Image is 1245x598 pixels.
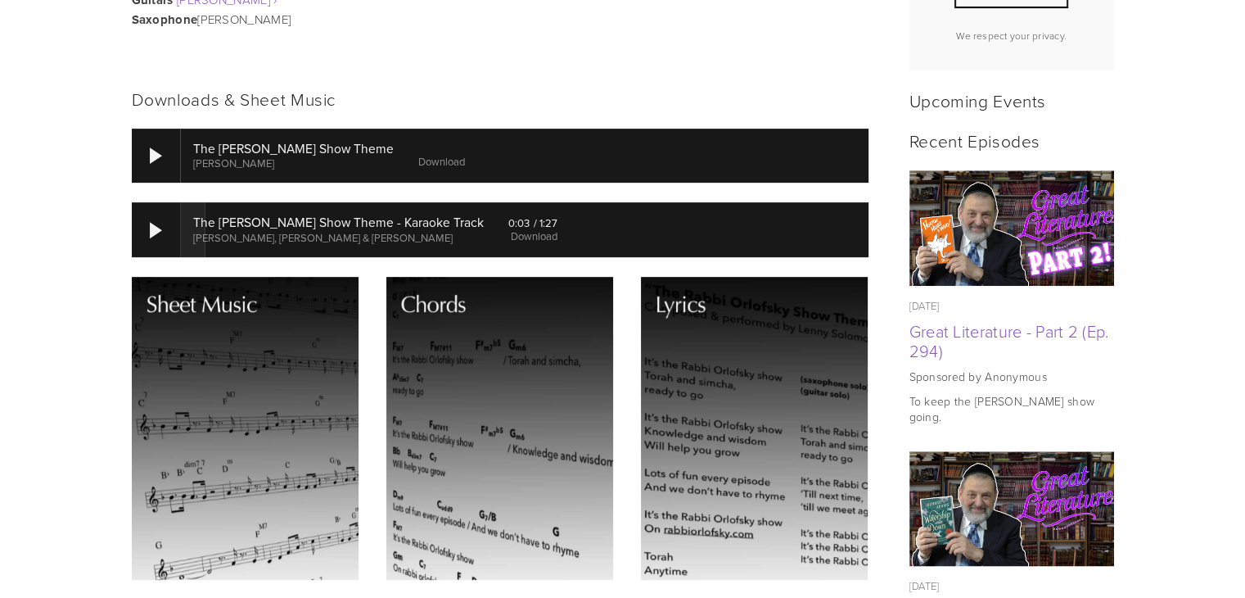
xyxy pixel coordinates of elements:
a: Download [511,229,557,243]
h2: Downloads & Sheet Music [132,88,868,109]
a: Great Literature - Part 2 (Ep. 294) [909,319,1109,362]
p: We respect your privacy. [923,29,1100,43]
img: Great Literature (Ep. 293) [909,451,1114,567]
strong: Saxophone [132,11,198,29]
img: Great Literature - Part 2 (Ep. 294) [909,170,1114,286]
h2: Upcoming Events [909,90,1114,111]
h2: Recent Episodes [909,130,1114,151]
time: [DATE] [909,298,940,313]
a: Download [418,154,465,169]
time: [DATE] [909,578,940,593]
p: Sponsored by Anonymous [909,369,1114,385]
p: To keep the [PERSON_NAME] show going. [909,393,1114,425]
